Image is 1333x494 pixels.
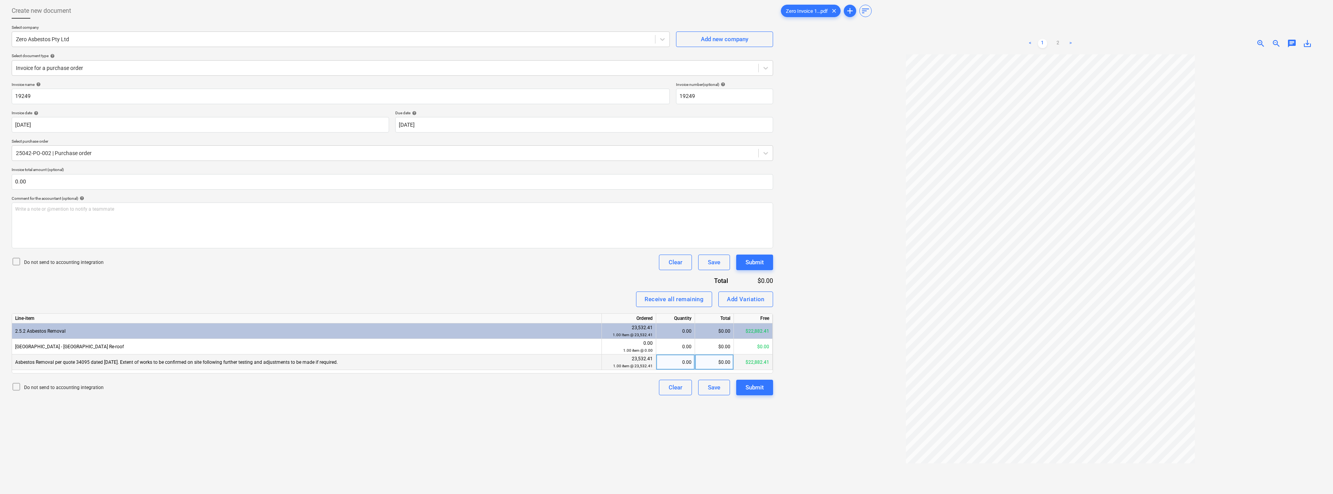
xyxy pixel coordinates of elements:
[708,382,720,393] div: Save
[676,82,773,87] div: Invoice number (optional)
[698,255,730,270] button: Save
[695,314,734,323] div: Total
[698,380,730,395] button: Save
[734,354,773,370] div: $22,882.41
[12,167,773,174] p: Invoice total amount (optional)
[734,339,773,354] div: $0.00
[395,117,773,133] input: Due date not specified
[35,82,41,87] span: help
[24,259,104,266] p: Do not send to accounting integration
[636,292,712,307] button: Receive all remaining
[672,276,740,285] div: Total
[746,382,764,393] div: Submit
[12,6,71,16] span: Create new document
[605,355,653,370] div: 23,532.41
[1066,39,1075,48] a: Next page
[1038,39,1047,48] a: Page 1 is your current page
[12,110,389,115] div: Invoice date
[708,257,720,267] div: Save
[12,25,670,31] p: Select company
[1053,39,1063,48] a: Page 2
[695,339,734,354] div: $0.00
[12,53,773,58] div: Select document type
[12,117,389,133] input: Invoice date not specified
[12,196,773,201] div: Comment for the accountant (optional)
[12,139,773,145] p: Select purchase order
[734,323,773,339] div: $22,882.41
[605,340,653,354] div: 0.00
[605,324,653,339] div: 23,532.41
[734,314,773,323] div: Free
[695,354,734,370] div: $0.00
[1025,39,1035,48] a: Previous page
[12,82,670,87] div: Invoice name
[659,323,692,339] div: 0.00
[740,276,773,285] div: $0.00
[669,382,682,393] div: Clear
[645,294,704,304] div: Receive all remaining
[719,82,725,87] span: help
[676,89,773,104] input: Invoice number
[727,294,765,304] div: Add Variation
[12,339,602,354] div: [GEOGRAPHIC_DATA] - [GEOGRAPHIC_DATA] Re-roof
[829,6,839,16] span: clear
[746,257,764,267] div: Submit
[1294,457,1333,494] iframe: Chat Widget
[669,257,682,267] div: Clear
[613,364,653,368] small: 1.00 item @ 23,532.41
[701,34,748,44] div: Add new company
[659,339,692,354] div: 0.00
[736,255,773,270] button: Submit
[12,354,602,370] div: Asbestos Removal per quote 34095 dated [DATE]. Extent of works to be confirmed on site following ...
[12,89,670,104] input: Invoice name
[718,292,773,307] button: Add Variation
[49,54,55,58] span: help
[845,6,855,16] span: add
[676,31,773,47] button: Add new company
[602,314,656,323] div: Ordered
[736,380,773,395] button: Submit
[613,333,653,337] small: 1.00 Item @ 23,532.41
[24,384,104,391] p: Do not send to accounting integration
[12,314,602,323] div: Line-item
[32,111,38,115] span: help
[410,111,417,115] span: help
[1287,39,1297,48] span: chat
[1303,39,1312,48] span: save_alt
[1256,39,1265,48] span: zoom_in
[695,323,734,339] div: $0.00
[659,354,692,370] div: 0.00
[861,6,870,16] span: sort
[623,348,653,353] small: 1.00 item @ 0.00
[12,174,773,190] input: Invoice total amount (optional)
[15,328,66,334] span: 2.5.2 Asbestos Removal
[78,196,84,201] span: help
[656,314,695,323] div: Quantity
[781,8,832,14] span: Zero Invoice 1...pdf
[781,5,841,17] div: Zero Invoice 1...pdf
[1272,39,1281,48] span: zoom_out
[659,380,692,395] button: Clear
[659,255,692,270] button: Clear
[395,110,773,115] div: Due date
